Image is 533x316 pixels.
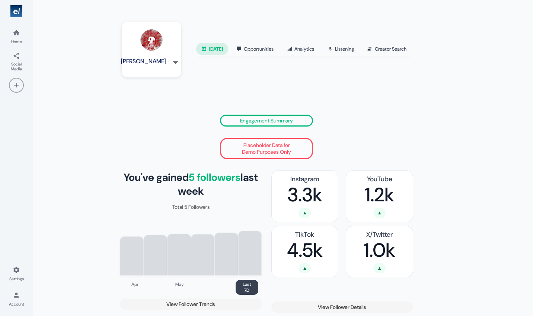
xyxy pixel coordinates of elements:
[367,175,392,183] div: YouTube
[169,280,191,295] span: May
[299,208,311,218] span: ▲
[220,138,313,159] div: Placeholder Data for Demo Purposes Only
[3,51,30,73] a: Social Media
[189,170,240,184] span: 5 followers
[10,5,22,17] img: Logo
[373,263,386,274] span: ▲
[282,43,319,55] a: Analytics
[271,301,414,313] button: View Follower Details
[120,170,262,198] h3: You've gained last week
[124,280,146,295] span: Apr
[322,43,359,55] a: Listening
[231,43,279,55] a: Opportunities
[9,277,24,281] span: Settings
[366,230,393,239] div: X/Twitter
[290,175,319,183] div: Instagram
[362,43,412,55] a: Creator Search
[120,299,262,310] button: View Follower Trends
[365,184,394,205] div: 1.2k
[196,43,228,55] a: [DATE]
[9,302,24,307] span: Account
[120,204,262,210] p: Total 5 Followers
[220,115,313,127] div: Engagement Summary
[373,208,386,218] span: ▲
[295,230,314,239] div: TikTok
[121,57,166,65] h4: [PERSON_NAME]
[140,29,163,52] img: Kencarson
[6,62,27,71] span: Social Media
[11,39,22,44] span: Home
[236,280,258,295] span: Last 7D
[3,262,30,285] a: Settings
[299,263,311,274] span: ▲
[3,25,30,48] a: Home
[364,240,395,261] div: 1.0k
[3,288,30,310] a: Account
[287,240,323,261] div: 4.5k
[287,184,322,205] div: 3.3k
